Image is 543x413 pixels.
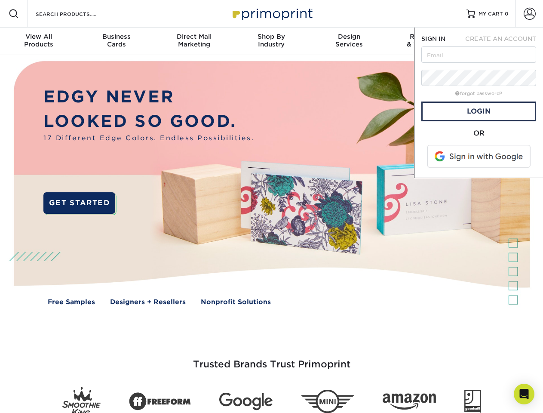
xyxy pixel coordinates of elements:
span: Business [77,33,155,40]
a: forgot password? [455,91,502,96]
span: Resources [388,33,465,40]
p: EDGY NEVER [43,85,254,109]
a: Free Samples [48,297,95,307]
span: Shop By [233,33,310,40]
img: Google [219,393,273,410]
a: GET STARTED [43,192,115,214]
a: DesignServices [310,28,388,55]
a: Direct MailMarketing [155,28,233,55]
input: Email [421,46,536,63]
a: Login [421,102,536,121]
div: & Templates [388,33,465,48]
p: LOOKED SO GOOD. [43,109,254,134]
div: Services [310,33,388,48]
a: Designers + Resellers [110,297,186,307]
img: Amazon [383,394,436,410]
a: Nonprofit Solutions [201,297,271,307]
img: Goodwill [464,390,481,413]
span: CREATE AN ACCOUNT [465,35,536,42]
a: Resources& Templates [388,28,465,55]
span: Design [310,33,388,40]
div: Cards [77,33,155,48]
div: Open Intercom Messenger [514,384,534,404]
span: SIGN IN [421,35,445,42]
a: BusinessCards [77,28,155,55]
a: Shop ByIndustry [233,28,310,55]
div: Marketing [155,33,233,48]
span: Direct Mail [155,33,233,40]
span: MY CART [479,10,503,18]
div: OR [421,128,536,139]
span: 0 [505,11,509,17]
input: SEARCH PRODUCTS..... [35,9,119,19]
span: 17 Different Edge Colors. Endless Possibilities. [43,133,254,143]
div: Industry [233,33,310,48]
img: Primoprint [229,4,315,23]
h3: Trusted Brands Trust Primoprint [20,338,523,380]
